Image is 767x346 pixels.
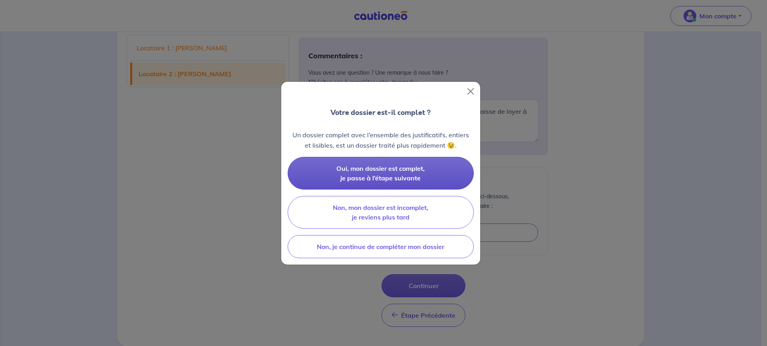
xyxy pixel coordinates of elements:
[336,164,425,182] span: Oui, mon dossier est complet, je passe à l’étape suivante
[288,235,474,258] button: Non, je continue de compléter mon dossier
[333,204,428,221] span: Non, mon dossier est incomplet, je reviens plus tard
[288,130,474,150] p: Un dossier complet avec l’ensemble des justificatifs, entiers et lisibles, est un dossier traité ...
[288,157,474,190] button: Oui, mon dossier est complet, je passe à l’étape suivante
[464,85,477,98] button: Close
[330,107,431,118] p: Votre dossier est-il complet ?
[317,243,444,251] span: Non, je continue de compléter mon dossier
[288,196,474,229] button: Non, mon dossier est incomplet, je reviens plus tard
